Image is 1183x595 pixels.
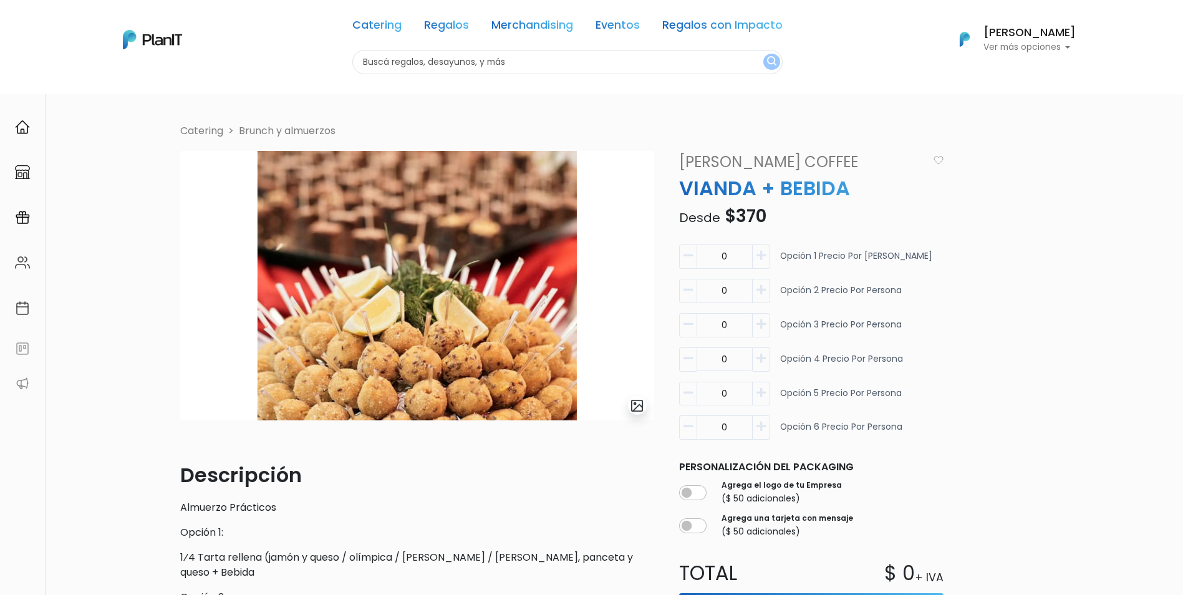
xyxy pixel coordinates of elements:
p: Opción 6 precio por persona [780,420,902,445]
span: Desde [679,209,720,226]
h6: [PERSON_NAME] [983,27,1076,39]
img: home-e721727adea9d79c4d83392d1f703f7f8bce08238fde08b1acbfd93340b81755.svg [15,120,30,135]
label: Agrega una tarjeta con mensaje [722,513,853,524]
img: feedback-78b5a0c8f98aac82b08bfc38622c3050aee476f2c9584af64705fc4e61158814.svg [15,341,30,356]
input: Buscá regalos, desayunos, y más [352,50,783,74]
p: Opción 3 precio por persona [780,318,902,342]
p: Opción 2 precio por persona [780,284,902,308]
img: calendar-87d922413cdce8b2cf7b7f5f62616a5cf9e4887200fb71536465627b3292af00.svg [15,301,30,316]
a: Eventos [596,20,640,35]
a: [PERSON_NAME] Coffee [672,151,928,173]
p: VIANDA + BEBIDA [672,173,951,203]
p: Descripción [180,460,654,490]
img: PlanIt Logo [123,30,182,49]
p: ($ 50 adicionales) [722,525,853,538]
img: search_button-432b6d5273f82d61273b3651a40e1bd1b912527efae98b1b7a1b2c0702e16a8d.svg [767,56,776,68]
img: partners-52edf745621dab592f3b2c58e3bca9d71375a7ef29c3b500c9f145b62cc070d4.svg [15,376,30,391]
p: Opción 1 precio por [PERSON_NAME] [780,249,932,274]
p: Personalización del packaging [679,460,944,475]
img: gallery-light [630,399,644,413]
a: Regalos [424,20,469,35]
button: PlanIt Logo [PERSON_NAME] Ver más opciones [944,23,1076,56]
p: 1⁄4 Tarta rellena (jamón y queso / olímpica / [PERSON_NAME] / [PERSON_NAME], panceta y queso + Be... [180,550,654,580]
a: Merchandising [491,20,573,35]
p: Opción 1: [180,525,654,540]
img: people-662611757002400ad9ed0e3c099ab2801c6687ba6c219adb57efc949bc21e19d.svg [15,255,30,270]
img: marketplace-4ceaa7011d94191e9ded77b95e3339b90024bf715f7c57f8cf31f2d8c509eaba.svg [15,165,30,180]
label: Agrega el logo de tu Empresa [722,480,842,491]
p: Opción 5 precio por persona [780,387,902,411]
p: ($ 50 adicionales) [722,492,842,505]
nav: breadcrumb [173,123,1011,141]
img: PlanIt Logo [951,26,978,53]
p: $ 0 [884,558,915,588]
img: heart_icon [934,156,944,165]
img: Dise%C3%B1o_sin_t%C3%ADtulo_-_2025-01-21T123136.270.png [180,151,654,420]
p: Almuerzo Prácticos [180,500,654,515]
img: campaigns-02234683943229c281be62815700db0a1741e53638e28bf9629b52c665b00959.svg [15,210,30,225]
span: $370 [725,204,766,228]
a: Regalos con Impacto [662,20,783,35]
li: Catering [180,123,223,138]
p: + IVA [915,569,944,586]
a: Brunch y almuerzos [239,123,336,138]
p: Total [672,558,811,588]
p: Ver más opciones [983,43,1076,52]
p: Opción 4 precio por persona [780,352,903,377]
a: Catering [352,20,402,35]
